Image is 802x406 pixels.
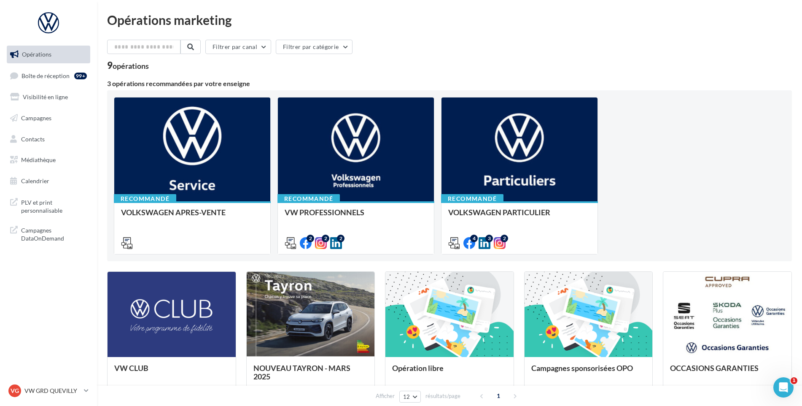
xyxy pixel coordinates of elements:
div: 4 [470,235,478,242]
span: NOUVEAU TAYRON - MARS 2025 [253,363,350,381]
span: Campagnes DataOnDemand [21,225,87,243]
span: Campagnes sponsorisées OPO [531,363,633,373]
p: VW GRD QUEVILLY [24,387,81,395]
span: VW PROFESSIONNELS [285,208,364,217]
div: Recommandé [441,194,503,203]
a: Campagnes [5,109,92,127]
span: Médiathèque [21,156,56,163]
div: 2 [307,235,314,242]
span: PLV et print personnalisable [21,197,87,215]
iframe: Intercom live chat [773,377,794,398]
span: 1 [492,389,505,403]
div: 9 [107,61,149,70]
span: VW CLUB [114,363,148,373]
a: Visibilité en ligne [5,88,92,106]
span: Opération libre [392,363,444,373]
button: Filtrer par canal [205,40,271,54]
span: VG [11,387,19,395]
div: 3 opérations recommandées par votre enseigne [107,80,792,87]
div: opérations [113,62,149,70]
span: Boîte de réception [22,72,70,79]
div: Opérations marketing [107,14,792,26]
a: VG VW GRD QUEVILLY [7,383,90,399]
span: 1 [791,377,797,384]
a: Calendrier [5,172,92,190]
span: Calendrier [21,177,49,184]
div: 2 [337,235,344,242]
div: 2 [322,235,329,242]
a: Médiathèque [5,151,92,169]
div: 99+ [74,73,87,79]
div: Recommandé [114,194,176,203]
button: 12 [399,391,421,403]
a: Contacts [5,130,92,148]
a: Opérations [5,46,92,63]
span: Campagnes [21,114,51,122]
span: résultats/page [425,392,460,400]
span: Afficher [376,392,395,400]
button: Filtrer par catégorie [276,40,353,54]
span: 12 [403,393,410,400]
div: 2 [501,235,508,242]
a: Campagnes DataOnDemand [5,221,92,246]
span: VOLKSWAGEN PARTICULIER [448,208,550,217]
a: Boîte de réception99+ [5,67,92,85]
div: 3 [485,235,493,242]
span: VOLKSWAGEN APRES-VENTE [121,208,226,217]
span: OCCASIONS GARANTIES [670,363,759,373]
a: PLV et print personnalisable [5,193,92,218]
span: Opérations [22,51,51,58]
span: Visibilité en ligne [23,93,68,100]
div: Recommandé [277,194,340,203]
span: Contacts [21,135,45,142]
